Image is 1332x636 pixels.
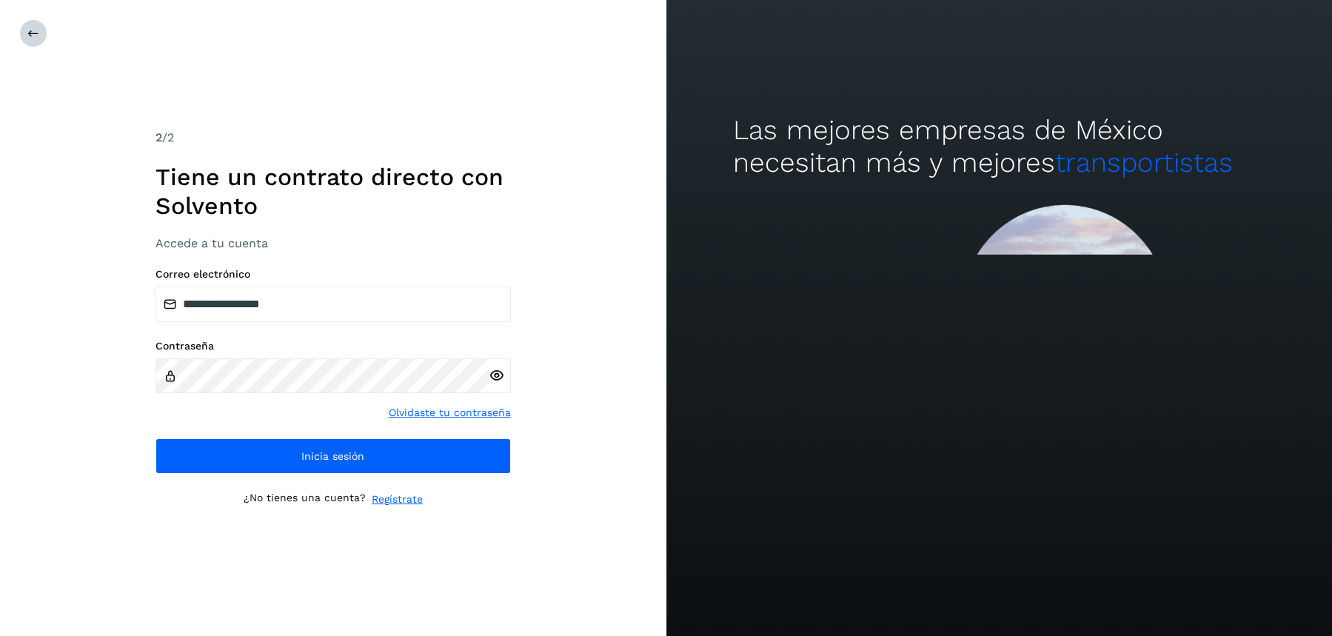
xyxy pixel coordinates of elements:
span: 2 [155,130,162,144]
label: Contraseña [155,340,511,352]
span: transportistas [1054,147,1232,178]
div: /2 [155,129,511,147]
p: ¿No tienes una cuenta? [244,492,366,507]
label: Correo electrónico [155,268,511,281]
h1: Tiene un contrato directo con Solvento [155,163,511,220]
a: Regístrate [372,492,423,507]
h2: Las mejores empresas de México necesitan más y mejores [732,114,1265,180]
button: Inicia sesión [155,438,511,474]
a: Olvidaste tu contraseña [389,405,511,421]
span: Inicia sesión [301,451,364,461]
h3: Accede a tu cuenta [155,236,511,250]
